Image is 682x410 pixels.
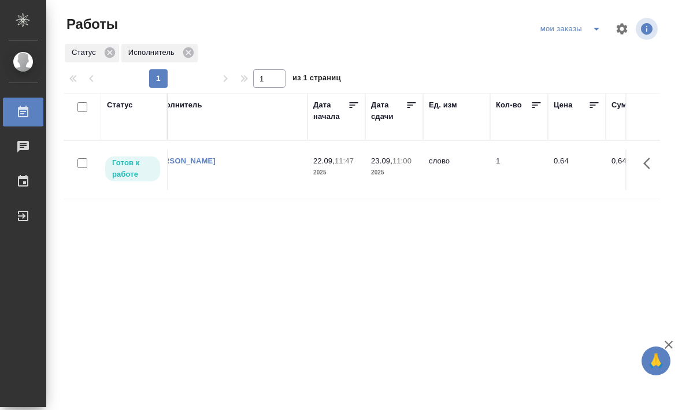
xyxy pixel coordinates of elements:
td: слово [423,150,490,190]
button: Здесь прячутся важные кнопки [636,150,664,177]
div: Исполнитель [151,99,202,111]
div: Сумма [611,99,636,111]
span: из 1 страниц [292,71,341,88]
p: 11:00 [392,156,412,165]
p: 11:47 [335,156,354,165]
p: 2025 [371,167,417,178]
td: 0.64 [548,150,606,190]
div: Ед. изм [429,99,457,111]
div: Дата начала [313,99,348,122]
p: 2025 [313,167,359,178]
span: Посмотреть информацию [636,18,660,40]
span: Настроить таблицу [608,15,636,43]
div: Статус [65,44,119,62]
p: Готов к работе [112,157,153,180]
button: 🙏 [642,346,670,375]
td: 1 [490,150,548,190]
a: [PERSON_NAME] [151,156,216,165]
div: Исполнитель [121,44,198,62]
span: Работы [64,15,118,33]
p: Статус [72,47,100,58]
p: 23.09, [371,156,392,165]
div: Кол-во [496,99,522,111]
td: 0,64 ₽ [606,150,664,190]
span: 🙏 [646,349,666,373]
div: Статус [107,99,133,111]
div: Цена [554,99,573,111]
div: Дата сдачи [371,99,406,122]
div: split button [538,20,608,38]
p: 22.09, [313,156,335,165]
p: Исполнитель [128,47,179,58]
div: Исполнитель может приступить к работе [104,155,161,182]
